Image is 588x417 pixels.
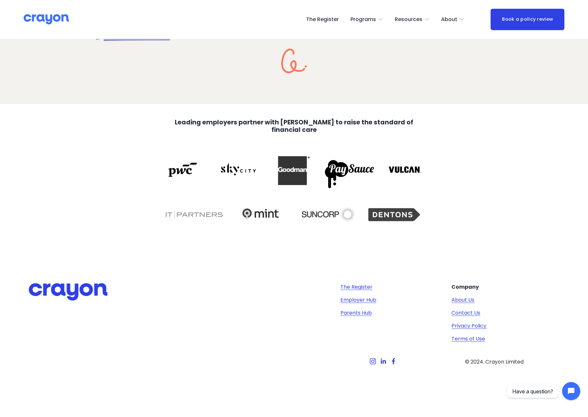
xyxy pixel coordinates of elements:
[390,358,397,365] a: Facebook
[451,358,537,366] p: © 2024. Crayon Limited
[451,322,486,330] a: Privacy Policy
[441,14,464,25] a: folder dropdown
[380,358,386,365] a: LinkedIn
[491,9,564,30] a: Book a policy review
[350,15,376,24] span: Programs
[340,296,376,304] a: Employer Hub
[24,14,69,25] img: Crayon
[451,335,485,343] a: Terms of Use
[395,15,422,24] span: Resources
[451,296,474,304] a: About Us
[395,14,429,25] a: folder dropdown
[370,358,376,365] a: Instagram
[350,14,383,25] a: folder dropdown
[451,283,479,291] strong: Company
[441,15,457,24] span: About
[306,14,339,25] a: The Register
[340,309,372,317] a: Parents Hub
[451,309,480,317] a: Contact Us
[175,118,415,134] strong: Leading employers partner with [PERSON_NAME] to raise the standard of financial care
[340,283,372,291] a: The Register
